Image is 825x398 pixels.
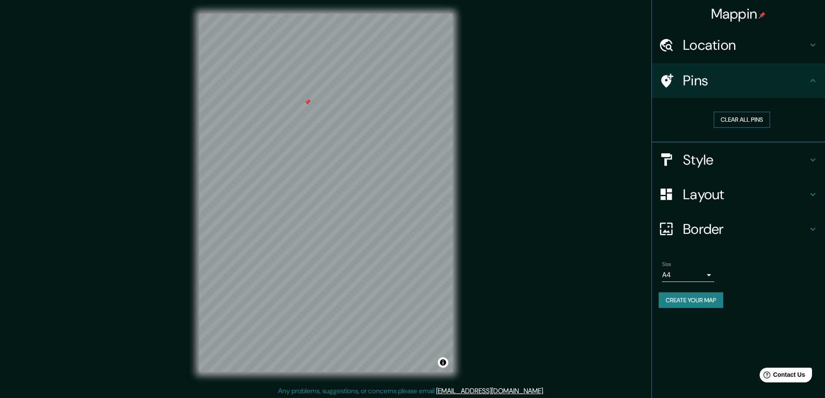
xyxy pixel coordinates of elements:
a: [EMAIL_ADDRESS][DOMAIN_NAME] [436,386,543,395]
div: Style [652,142,825,177]
div: . [546,386,547,396]
div: Location [652,28,825,62]
canvas: Map [199,14,453,372]
button: Toggle attribution [438,357,448,368]
h4: Location [683,36,808,54]
p: Any problems, suggestions, or concerns please email . [278,386,544,396]
img: pin-icon.png [759,12,766,19]
h4: Layout [683,186,808,203]
div: Layout [652,177,825,212]
button: Create your map [659,292,723,308]
div: . [544,386,546,396]
div: Border [652,212,825,246]
div: A4 [662,268,714,282]
h4: Mappin [711,5,766,23]
div: Pins [652,63,825,98]
button: Clear all pins [714,112,770,128]
h4: Style [683,151,808,168]
iframe: Help widget launcher [748,364,815,388]
h4: Pins [683,72,808,89]
h4: Border [683,220,808,238]
label: Size [662,260,671,268]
